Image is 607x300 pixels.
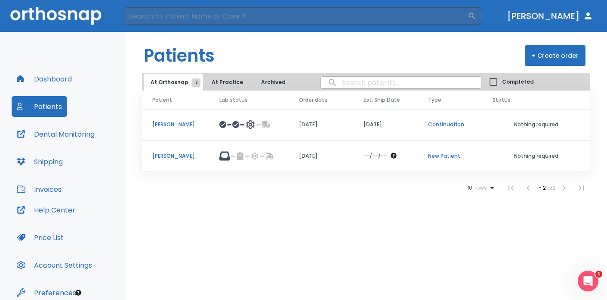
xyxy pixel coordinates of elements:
span: of 2 [547,184,555,191]
button: At Practice [205,74,250,91]
input: search [321,74,481,91]
div: The date will be available after approving treatment plan [364,152,407,160]
p: Nothing required [493,121,579,128]
span: Lab status [219,96,248,104]
td: [DATE] [289,141,353,172]
button: Dashboard [12,69,77,89]
span: Order date [299,96,328,104]
span: 1 [595,271,602,278]
td: [DATE] [353,109,418,141]
p: Nothing required [493,152,579,160]
button: Price List [12,227,69,248]
p: --/--/-- [364,152,387,160]
input: Search by Patient Name or Case # [123,7,468,25]
button: + Create order [525,45,585,66]
span: rows [472,185,487,191]
span: Completed [502,78,534,86]
button: Patients [12,96,67,117]
iframe: Intercom live chat [578,271,598,291]
button: [PERSON_NAME] [504,8,597,24]
p: Continuation [428,121,472,128]
div: Tooltip anchor [74,289,82,297]
button: Help Center [12,200,80,220]
td: [DATE] [289,109,353,141]
button: Shipping [12,151,68,172]
h1: Patients [144,43,215,69]
p: New Patient [428,152,472,160]
span: Patient [152,96,172,104]
button: Archived [252,74,295,91]
button: Invoices [12,179,67,200]
span: 1 - 2 [537,184,547,191]
span: Type [428,96,441,104]
p: [PERSON_NAME] [152,121,199,128]
span: Est. Ship Date [364,96,400,104]
p: [PERSON_NAME] [152,152,199,160]
button: Account Settings [12,255,97,275]
img: Orthosnap [10,7,102,25]
span: 2 [192,78,200,87]
span: Status [493,96,511,104]
span: 10 [467,185,472,191]
div: tabs [144,74,296,91]
span: At Orthosnap [151,78,196,86]
button: Dental Monitoring [12,124,100,144]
